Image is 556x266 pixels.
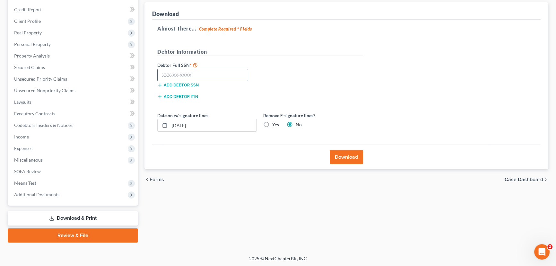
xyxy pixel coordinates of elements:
a: Download & Print [8,211,138,226]
label: Remove E-signature lines? [263,112,363,119]
button: Add debtor ITIN [157,94,198,99]
a: SOFA Review [9,166,138,177]
a: Lawsuits [9,96,138,108]
button: Add debtor SSN [157,83,199,88]
a: Secured Claims [9,62,138,73]
label: No [296,121,302,128]
a: Executory Contracts [9,108,138,120]
i: chevron_right [543,177,548,182]
span: Miscellaneous [14,157,43,163]
span: Forms [150,177,164,182]
label: Date on /s/ signature lines [157,112,208,119]
span: Means Test [14,180,36,186]
button: Download [330,150,363,164]
i: chevron_left [144,177,150,182]
label: Debtor Full SSN [154,61,260,69]
a: Unsecured Priority Claims [9,73,138,85]
div: Download [152,10,179,18]
iframe: Intercom live chat [534,244,550,260]
input: MM/DD/YYYY [169,119,256,131]
span: Unsecured Nonpriority Claims [14,88,75,93]
span: Income [14,134,29,139]
a: Case Dashboard chevron_right [505,177,548,182]
span: Secured Claims [14,65,45,70]
span: SOFA Review [14,169,41,174]
h5: Debtor Information [157,48,363,56]
a: Review & File [8,228,138,243]
span: Additional Documents [14,192,59,197]
span: Executory Contracts [14,111,55,116]
span: Codebtors Insiders & Notices [14,122,73,128]
button: chevron_left Forms [144,177,173,182]
strong: Complete Required * Fields [199,26,252,31]
span: Property Analysis [14,53,50,58]
span: Credit Report [14,7,42,12]
span: Lawsuits [14,99,31,105]
a: Property Analysis [9,50,138,62]
a: Unsecured Nonpriority Claims [9,85,138,96]
span: Expenses [14,146,32,151]
span: 2 [547,244,552,249]
h5: Almost There... [157,25,535,32]
label: Yes [272,121,279,128]
span: Client Profile [14,18,41,24]
span: Personal Property [14,41,51,47]
span: Unsecured Priority Claims [14,76,67,82]
input: XXX-XX-XXXX [157,69,248,82]
span: Case Dashboard [505,177,543,182]
span: Real Property [14,30,42,35]
a: Credit Report [9,4,138,15]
